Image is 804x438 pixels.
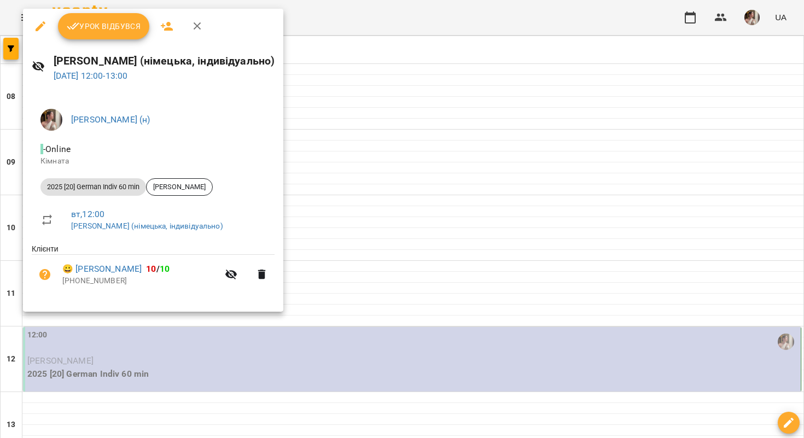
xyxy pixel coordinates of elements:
b: / [146,264,170,274]
span: 10 [146,264,156,274]
img: 0a4dad19eba764c2f594687fe5d0a04d.jpeg [40,109,62,131]
span: 10 [160,264,170,274]
h6: [PERSON_NAME] (німецька, індивідуально) [54,52,275,69]
div: [PERSON_NAME] [146,178,213,196]
button: Урок відбувся [58,13,150,39]
p: [PHONE_NUMBER] [62,276,218,287]
ul: Клієнти [32,243,275,298]
a: [PERSON_NAME] (німецька, індивідуально) [71,221,223,230]
p: Кімната [40,156,266,167]
a: [DATE] 12:00-13:00 [54,71,128,81]
a: [PERSON_NAME] (н) [71,114,150,125]
a: вт , 12:00 [71,209,104,219]
span: Урок відбувся [67,20,141,33]
span: - Online [40,144,73,154]
a: 😀 [PERSON_NAME] [62,262,142,276]
span: 2025 [20] German Indiv 60 min [40,182,146,192]
span: [PERSON_NAME] [147,182,212,192]
button: Візит ще не сплачено. Додати оплату? [32,261,58,288]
